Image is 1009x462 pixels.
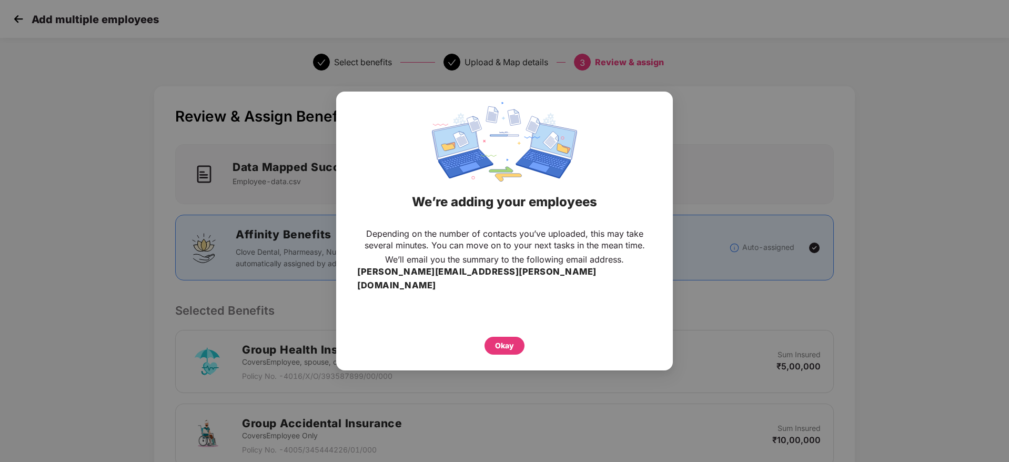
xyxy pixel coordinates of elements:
h3: [PERSON_NAME][EMAIL_ADDRESS][PERSON_NAME][DOMAIN_NAME] [357,265,652,292]
p: We’ll email you the summary to the following email address. [385,254,624,265]
div: Okay [495,340,514,351]
div: We’re adding your employees [349,182,660,223]
img: svg+xml;base64,PHN2ZyBpZD0iRGF0YV9zeW5jaW5nIiB4bWxucz0iaHR0cDovL3d3dy53My5vcmcvMjAwMC9zdmciIHdpZH... [432,102,577,182]
p: Depending on the number of contacts you’ve uploaded, this may take several minutes. You can move ... [357,228,652,251]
